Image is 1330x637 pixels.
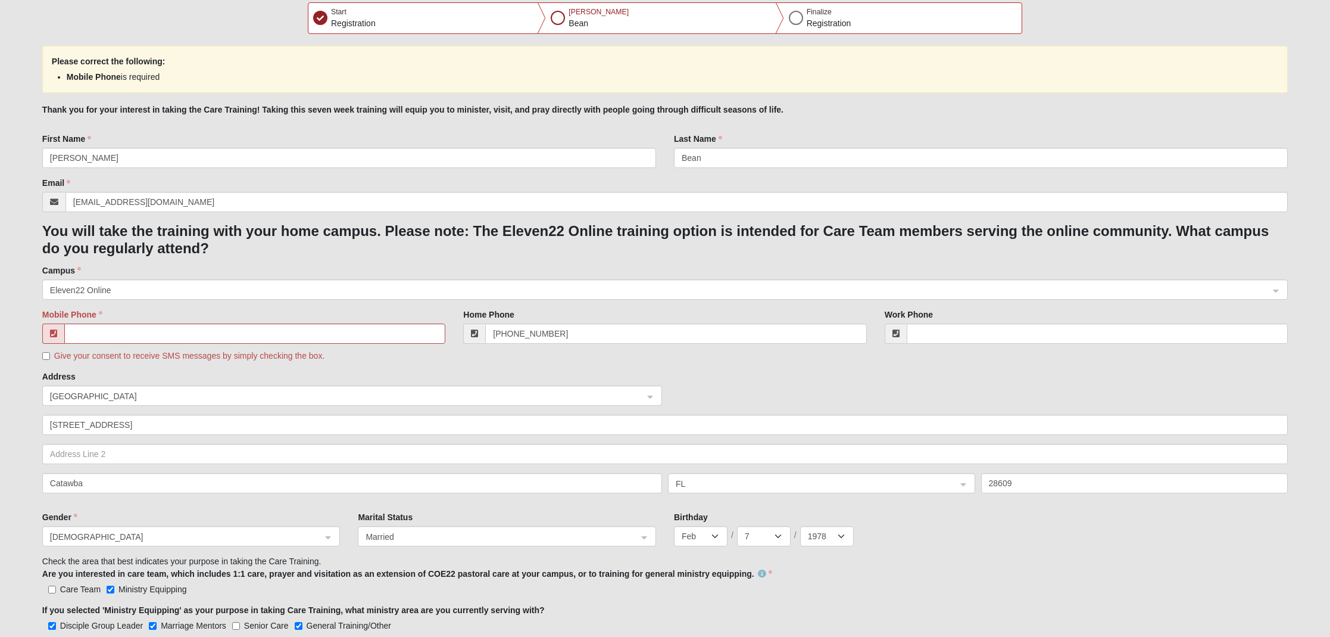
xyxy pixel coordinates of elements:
input: Zip [981,473,1288,493]
label: Address [42,371,76,383]
span: Marriage Mentors [161,621,226,630]
span: Finalize [807,8,832,16]
strong: Mobile Phone [67,72,121,82]
input: Marriage Mentors [149,622,157,630]
input: Address Line 1 [42,415,1288,435]
input: Senior Care [232,622,240,630]
span: / [794,529,797,541]
span: Senior Care [244,621,289,630]
input: General Training/Other [295,622,302,630]
span: Start [331,8,346,16]
span: General Training/Other [307,621,391,630]
label: Campus [42,265,81,276]
p: Registration [807,17,851,30]
span: / [731,529,733,541]
span: Disciple Group Leader [60,621,143,630]
input: City [42,473,662,493]
label: Mobile Phone [42,309,102,321]
input: Ministry Equipping [107,586,114,594]
p: Registration [331,17,376,30]
input: Give your consent to receive SMS messages by simply checking the box. [42,352,50,360]
p: Bean [569,17,629,30]
span: Married [366,530,627,543]
label: Are you interested in care team, which includes 1:1 care, prayer and visitation as an extension o... [42,568,772,580]
h3: You will take the training with your home campus. Please note: The Eleven22 Online training optio... [42,223,1288,257]
span: Eleven22 Online [50,284,1259,297]
span: FL [676,477,946,490]
label: Work Phone [885,309,933,321]
span: Care Team [60,585,101,594]
span: Female [50,530,322,543]
div: Please correct the following: [42,46,1288,93]
label: If you selected 'Ministry Equipping' as your purpose in taking Care Training, what ministry area ... [42,604,545,616]
span: United States [50,390,633,403]
input: Care Team [48,586,56,594]
input: Address Line 2 [42,444,1288,464]
label: Last Name [674,133,722,145]
label: Home Phone [463,309,514,321]
label: Gender [42,511,77,523]
span: Give your consent to receive SMS messages by simply checking the box. [54,351,324,361]
li: is required [67,71,1263,83]
label: Email [42,177,70,189]
label: Birthday [674,511,708,523]
label: Marital Status [358,511,413,523]
label: First Name [42,133,91,145]
span: Ministry Equipping [118,585,186,594]
input: Disciple Group Leader [48,622,56,630]
h5: Thank you for your interest in taking the Care Training! Taking this seven week training will equ... [42,105,1288,115]
span: [PERSON_NAME] [569,8,629,16]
